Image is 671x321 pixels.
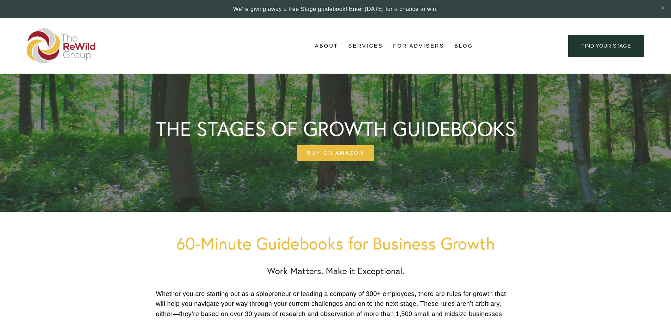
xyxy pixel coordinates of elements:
a: folder dropdown [315,41,338,51]
img: The ReWild Group [27,28,96,63]
h1: THE STAGES OF GROWTH GUIDEBOOKS [156,119,516,139]
a: BUY ON AMAZON [297,145,374,161]
a: For Advisers [393,41,444,51]
h1: 60-Minute Guidebooks for Business Growth [156,234,515,253]
span: About [315,41,338,51]
a: Blog [454,41,473,51]
h2: Work Matters. Make it Exceptional. [156,266,515,276]
a: find your stage [568,35,644,57]
a: folder dropdown [348,41,383,51]
span: Services [348,41,383,51]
